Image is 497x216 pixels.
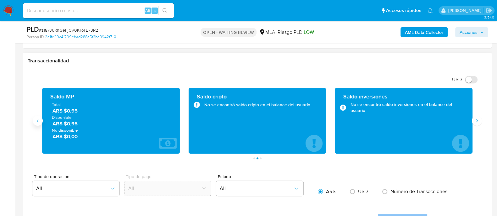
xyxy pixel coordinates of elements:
[486,7,492,14] a: Salir
[304,29,314,36] span: LOW
[26,24,39,34] b: PLD
[278,29,314,36] span: Riesgo PLD:
[455,27,488,37] button: Acciones
[386,7,421,14] span: Accesos rápidos
[158,6,171,15] button: search-icon
[201,28,257,37] p: OPEN - WAITING REVIEW
[428,8,433,13] a: Notificaciones
[400,27,448,37] button: AML Data Collector
[448,8,483,13] p: martin.degiuli@mercadolibre.com
[39,27,98,33] span: # z187J6RhGeFjCV0KToTE73R2
[154,8,156,13] span: s
[405,27,443,37] b: AML Data Collector
[145,8,150,13] span: Alt
[26,34,44,40] b: Person ID
[259,29,275,36] div: MLA
[484,15,494,20] span: 3.154.0
[460,27,478,37] span: Acciones
[28,58,487,64] h1: Transaccionalidad
[45,34,116,40] a: 2e1fe29c41799ebad288a5f3be3942f7
[23,7,174,15] input: Buscar usuario o caso...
